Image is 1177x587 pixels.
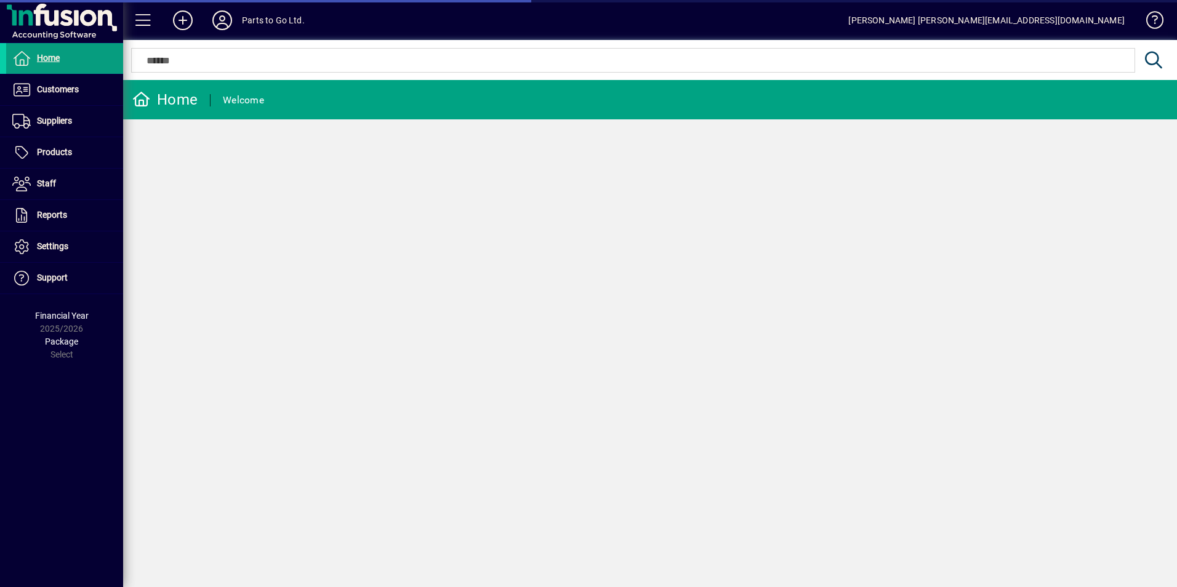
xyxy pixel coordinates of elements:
[37,116,72,126] span: Suppliers
[6,137,123,168] a: Products
[37,210,67,220] span: Reports
[132,90,198,110] div: Home
[37,273,68,282] span: Support
[848,10,1125,30] div: [PERSON_NAME] [PERSON_NAME][EMAIL_ADDRESS][DOMAIN_NAME]
[163,9,203,31] button: Add
[6,169,123,199] a: Staff
[203,9,242,31] button: Profile
[37,241,68,251] span: Settings
[6,263,123,293] a: Support
[37,147,72,157] span: Products
[45,337,78,346] span: Package
[1137,2,1162,42] a: Knowledge Base
[242,10,305,30] div: Parts to Go Ltd.
[37,178,56,188] span: Staff
[223,90,264,110] div: Welcome
[6,74,123,105] a: Customers
[6,200,123,231] a: Reports
[6,106,123,137] a: Suppliers
[35,311,89,321] span: Financial Year
[6,231,123,262] a: Settings
[37,84,79,94] span: Customers
[37,53,60,63] span: Home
